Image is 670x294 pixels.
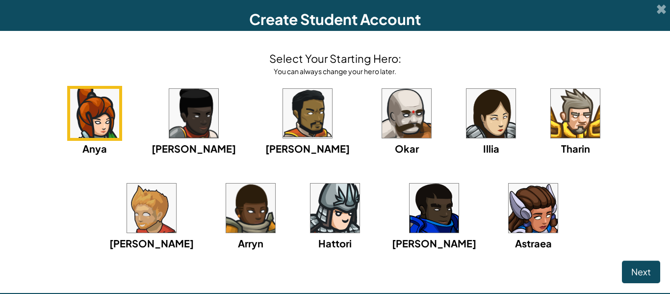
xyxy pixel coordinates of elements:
img: portrait.png [410,184,459,233]
span: Anya [82,142,107,155]
img: portrait.png [551,89,600,138]
span: Illia [483,142,499,155]
img: portrait.png [466,89,515,138]
img: portrait.png [169,89,218,138]
span: Astraea [515,237,552,249]
img: portrait.png [509,184,558,233]
img: portrait.png [382,89,431,138]
img: portrait.png [226,184,275,233]
span: [PERSON_NAME] [152,142,236,155]
img: portrait.png [310,184,360,233]
span: Create Student Account [249,10,421,28]
img: portrait.png [283,89,332,138]
button: Next [622,261,660,283]
h4: Select Your Starting Hero: [269,51,401,66]
img: portrait.png [127,184,176,233]
div: You can always change your hero later. [269,66,401,76]
span: [PERSON_NAME] [265,142,350,155]
span: Next [631,266,651,277]
span: Tharin [561,142,590,155]
span: Hattori [318,237,352,249]
span: Okar [395,142,419,155]
span: [PERSON_NAME] [392,237,476,249]
img: portrait.png [70,89,119,138]
span: Arryn [238,237,263,249]
span: [PERSON_NAME] [109,237,194,249]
